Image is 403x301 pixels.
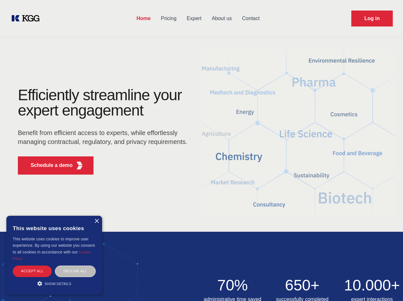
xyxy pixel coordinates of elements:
h2: 650+ [271,278,333,293]
a: KOL Knowledge Platform: Talk to Key External Experts (KEE) [10,13,45,24]
div: Decline all [55,266,96,277]
span: Show details [45,282,71,286]
a: Expert [182,10,206,27]
img: KGG Fifth Element RED [202,41,396,225]
p: Benefit from efficient access to experts, while effortlessly managing contractual, regulatory, an... [18,128,191,146]
span: This website uses cookies to improve user experience. By using our website you consent to all coo... [13,237,95,254]
div: Close [94,219,99,224]
img: KGG Fifth Element RED [76,162,84,169]
div: Show details [13,280,96,287]
button: Schedule a demoKGG Fifth Element RED [18,156,93,175]
p: Schedule a demo [31,162,73,169]
a: Request Demo [351,11,393,26]
a: Home [131,10,156,27]
h2: 70% [202,278,264,293]
a: About us [206,10,237,27]
a: Pricing [156,10,182,27]
div: This website uses cookies [13,221,96,236]
div: Accept all [13,266,52,277]
a: Contact [237,10,265,27]
h1: Efficiently streamline your expert engagement [18,87,191,118]
a: Cookie Policy [13,250,91,260]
